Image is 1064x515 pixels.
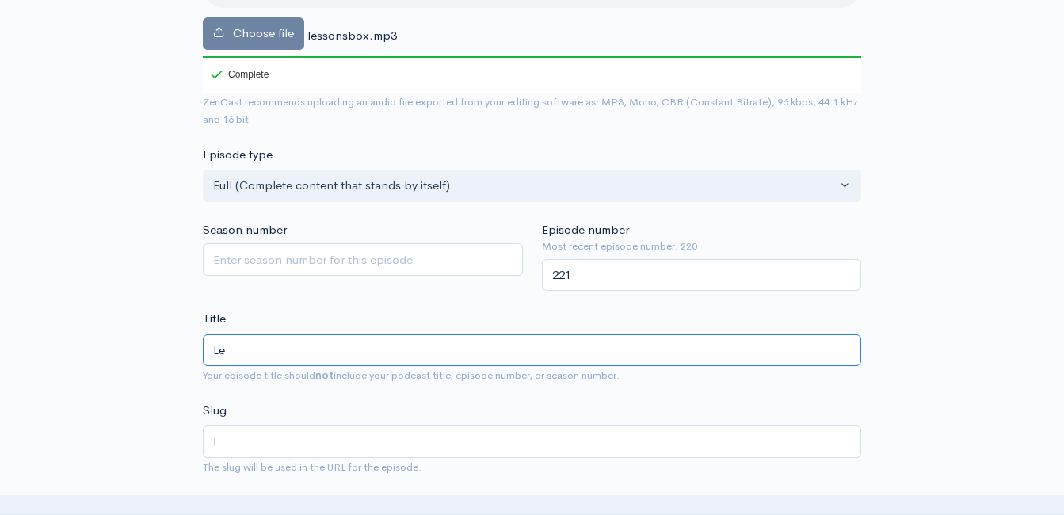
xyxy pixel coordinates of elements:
[211,70,269,79] div: Complete
[542,221,629,239] label: Episode number
[203,368,620,382] small: Your episode title should include your podcast title, episode number, or season number.
[203,243,523,276] input: Enter season number for this episode
[233,25,294,40] span: Choose file
[307,28,397,43] span: lessonsbox.mp3
[203,460,421,474] small: The slug will be used in the URL for the episode.
[203,56,861,58] div: 100%
[542,238,862,254] small: Most recent episode number: 220
[203,425,861,458] input: title-of-episode
[203,56,272,93] div: Complete
[203,170,861,202] button: Full (Complete content that stands by itself)
[203,493,244,511] label: Subtitle
[203,310,226,328] label: Title
[203,221,287,239] label: Season number
[203,95,858,127] small: ZenCast recommends uploading an audio file exported from your editing software as: MP3, Mono, CBR...
[203,402,227,420] label: Slug
[203,334,861,367] input: What is the episode's title?
[315,368,334,382] strong: not
[213,177,837,195] div: Full (Complete content that stands by itself)
[203,146,273,164] label: Episode type
[542,259,862,292] input: Enter episode number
